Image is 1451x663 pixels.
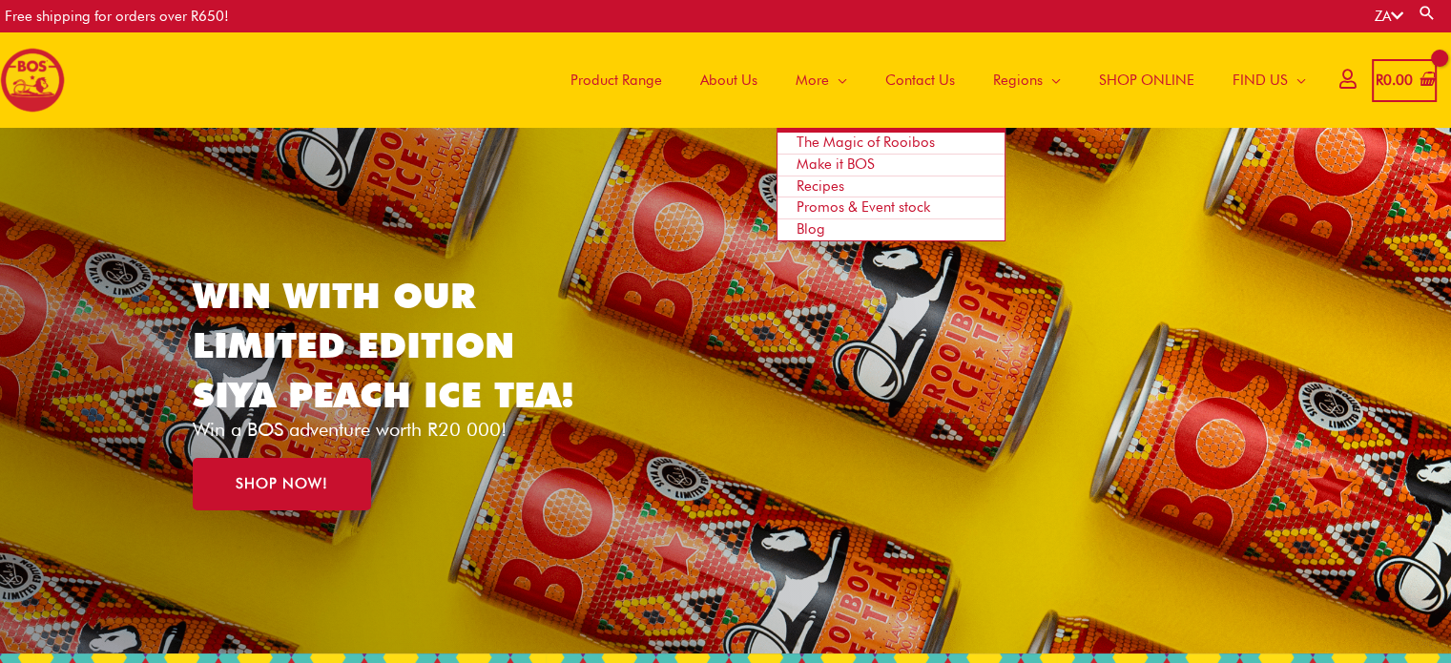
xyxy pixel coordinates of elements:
span: Make it BOS [797,155,875,173]
p: Win a BOS adventure worth R20 000! [193,420,604,439]
a: WIN WITH OUR LIMITED EDITION SIYA PEACH ICE TEA! [193,274,574,416]
span: Contact Us [885,52,955,109]
a: The Magic of Rooibos [777,133,1005,155]
a: View Shopping Cart, empty [1372,59,1437,102]
a: Promos & Event stock [777,197,1005,219]
a: More [777,32,866,128]
span: Regions [993,52,1043,109]
a: ZA [1375,8,1403,25]
span: Product Range [570,52,662,109]
span: Recipes [797,177,844,195]
a: Contact Us [866,32,974,128]
span: SHOP ONLINE [1099,52,1194,109]
a: Blog [777,219,1005,240]
span: More [796,52,829,109]
bdi: 0.00 [1376,72,1413,89]
a: About Us [681,32,777,128]
span: About Us [700,52,757,109]
span: Promos & Event stock [797,198,930,216]
a: Regions [974,32,1080,128]
a: SHOP ONLINE [1080,32,1213,128]
a: Product Range [551,32,681,128]
span: SHOP NOW! [236,477,328,491]
a: Search button [1418,4,1437,22]
span: The Magic of Rooibos [797,134,935,151]
nav: Site Navigation [537,32,1325,128]
a: Make it BOS [777,155,1005,176]
a: Recipes [777,176,1005,198]
a: SHOP NOW! [193,458,371,510]
span: Blog [797,220,825,238]
span: FIND US [1233,52,1288,109]
span: R [1376,72,1383,89]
